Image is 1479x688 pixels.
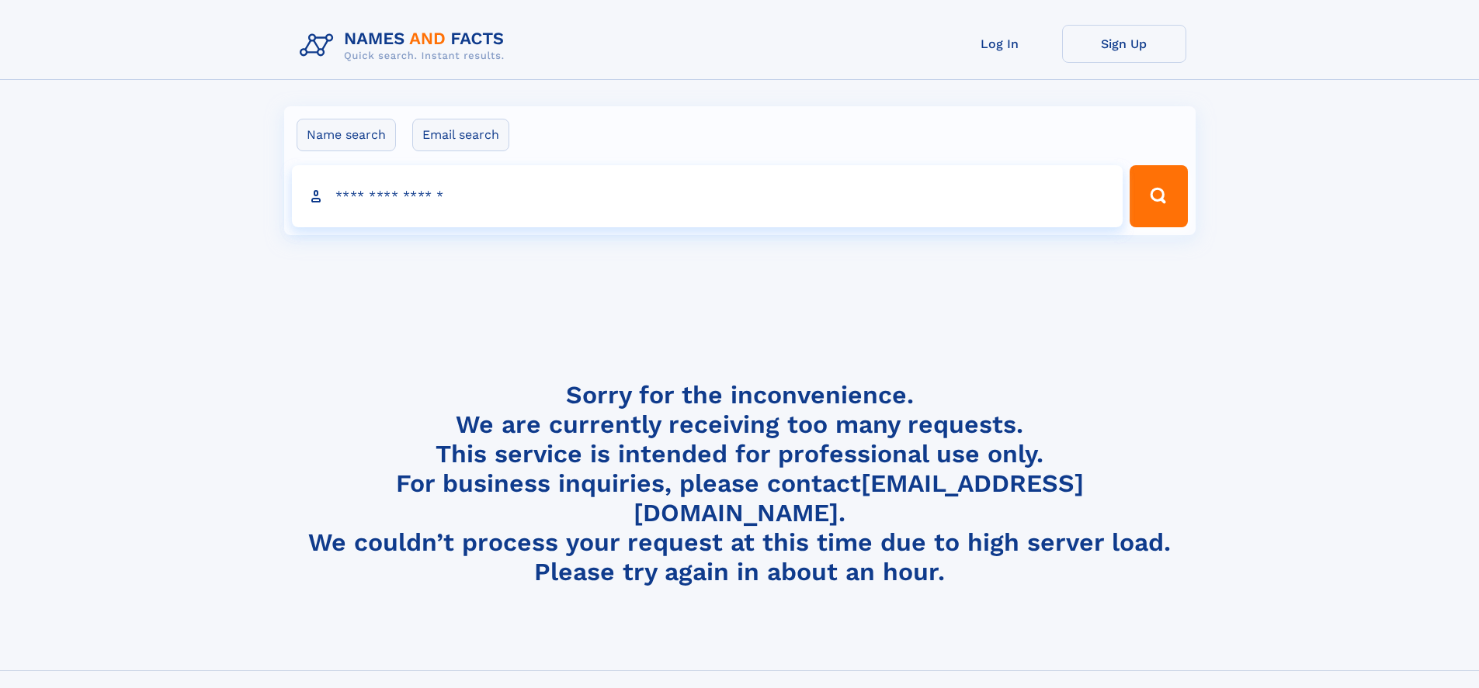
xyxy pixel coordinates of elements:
[634,468,1084,527] a: [EMAIL_ADDRESS][DOMAIN_NAME]
[1130,165,1187,227] button: Search Button
[412,119,509,151] label: Email search
[293,380,1186,587] h4: Sorry for the inconvenience. We are currently receiving too many requests. This service is intend...
[293,25,517,67] img: Logo Names and Facts
[297,119,396,151] label: Name search
[1062,25,1186,63] a: Sign Up
[292,165,1123,227] input: search input
[938,25,1062,63] a: Log In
